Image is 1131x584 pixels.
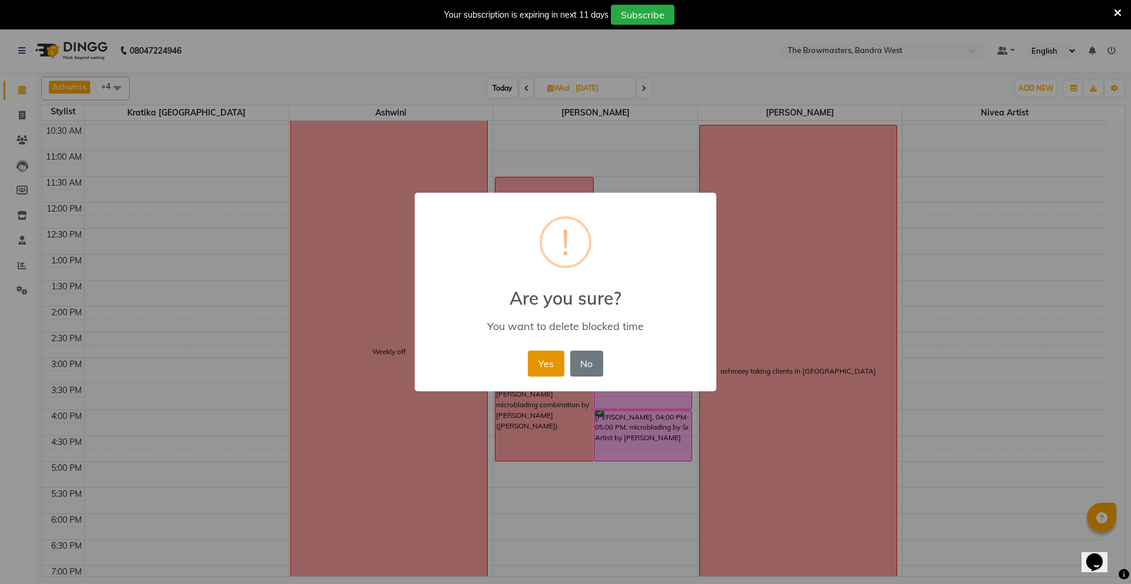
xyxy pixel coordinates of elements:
button: Subscribe [611,5,674,25]
button: Yes [528,351,564,377]
div: Your subscription is expiring in next 11 days [444,9,609,21]
h2: Are you sure? [415,273,716,309]
button: No [570,351,603,377]
iframe: chat widget [1082,537,1119,572]
div: You want to delete blocked time [432,319,699,333]
div: ! [561,219,570,266]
